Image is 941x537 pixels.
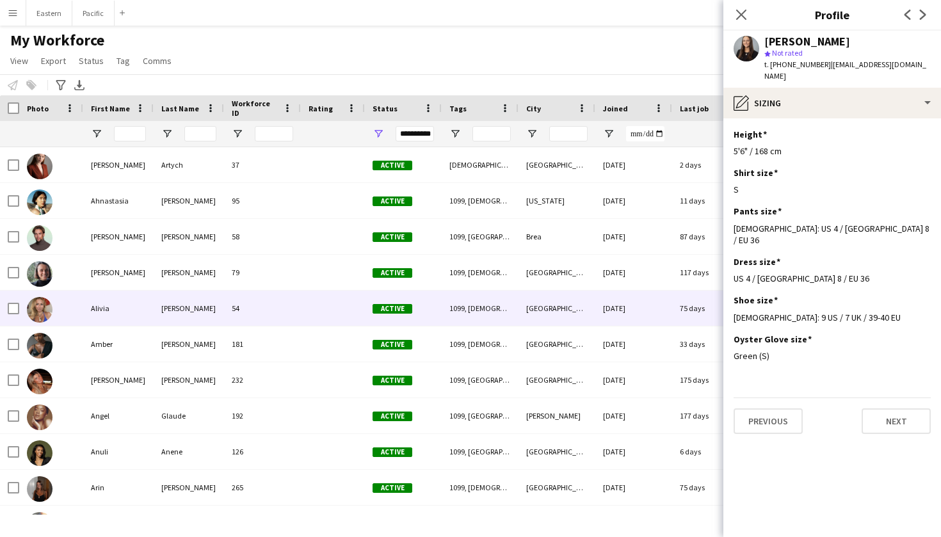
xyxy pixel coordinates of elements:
[373,447,412,457] span: Active
[373,161,412,170] span: Active
[519,219,595,254] div: Brea
[154,255,224,290] div: [PERSON_NAME]
[526,128,538,140] button: Open Filter Menu
[154,326,224,362] div: [PERSON_NAME]
[224,183,301,218] div: 95
[373,196,412,206] span: Active
[549,126,588,141] input: City Filter Input
[26,1,72,26] button: Eastern
[442,291,519,326] div: 1099, [DEMOGRAPHIC_DATA], [GEOGRAPHIC_DATA], [GEOGRAPHIC_DATA], Travel Team
[734,350,931,362] div: Green (S)
[862,408,931,434] button: Next
[595,291,672,326] div: [DATE]
[224,219,301,254] div: 58
[27,154,52,179] img: Agnes Artych
[595,183,672,218] div: [DATE]
[672,183,749,218] div: 11 days
[117,55,130,67] span: Tag
[519,147,595,182] div: [GEOGRAPHIC_DATA]
[442,362,519,397] div: 1099, [GEOGRAPHIC_DATA], [DEMOGRAPHIC_DATA], South
[91,104,130,113] span: First Name
[154,362,224,397] div: [PERSON_NAME]
[442,219,519,254] div: 1099, [GEOGRAPHIC_DATA], [DEMOGRAPHIC_DATA], [GEOGRAPHIC_DATA]
[373,232,412,242] span: Active
[603,128,615,140] button: Open Filter Menu
[519,398,595,433] div: [PERSON_NAME]
[27,104,49,113] span: Photo
[734,256,780,268] h3: Dress size
[224,362,301,397] div: 232
[734,184,931,195] div: S
[442,434,519,469] div: 1099, [GEOGRAPHIC_DATA], [DEMOGRAPHIC_DATA], South
[83,434,154,469] div: Anuli
[154,398,224,433] div: Glaude
[53,77,68,93] app-action-btn: Advanced filters
[734,333,812,345] h3: Oyster Glove size
[83,147,154,182] div: [PERSON_NAME]
[138,52,177,69] a: Comms
[224,326,301,362] div: 181
[595,219,672,254] div: [DATE]
[373,483,412,493] span: Active
[672,291,749,326] div: 75 days
[519,183,595,218] div: [US_STATE]
[734,129,767,140] h3: Height
[373,104,398,113] span: Status
[595,470,672,505] div: [DATE]
[449,104,467,113] span: Tags
[526,104,541,113] span: City
[83,255,154,290] div: [PERSON_NAME]
[224,434,301,469] div: 126
[734,205,782,217] h3: Pants size
[184,126,216,141] input: Last Name Filter Input
[734,273,931,284] div: US 4 / [GEOGRAPHIC_DATA] 8 / EU 36
[27,440,52,466] img: Anuli Anene
[27,225,52,251] img: Alex Segura Lozano
[373,376,412,385] span: Active
[154,147,224,182] div: Artych
[672,434,749,469] div: 6 days
[27,476,52,502] img: Arin Gasiorek
[255,126,293,141] input: Workforce ID Filter Input
[442,398,519,433] div: 1099, [GEOGRAPHIC_DATA], [DEMOGRAPHIC_DATA], South
[83,219,154,254] div: [PERSON_NAME]
[680,104,709,113] span: Last job
[672,362,749,397] div: 175 days
[27,261,52,287] img: Alex Waguespack
[373,128,384,140] button: Open Filter Menu
[27,189,52,215] img: Ahnastasia Carlyle
[309,104,333,113] span: Rating
[595,326,672,362] div: [DATE]
[442,255,519,290] div: 1099, [DEMOGRAPHIC_DATA], Northeast
[72,77,87,93] app-action-btn: Export XLSX
[373,268,412,278] span: Active
[36,52,71,69] a: Export
[154,470,224,505] div: [PERSON_NAME]
[27,297,52,323] img: Alivia Murdoch
[519,362,595,397] div: [GEOGRAPHIC_DATA]
[519,255,595,290] div: [GEOGRAPHIC_DATA]
[143,55,172,67] span: Comms
[27,369,52,394] img: Anabel Carroll
[764,60,831,69] span: t. [PHONE_NUMBER]
[224,398,301,433] div: 192
[734,294,778,306] h3: Shoe size
[734,145,931,157] div: 5'6" / 168 cm
[595,362,672,397] div: [DATE]
[519,434,595,469] div: [GEOGRAPHIC_DATA]
[723,88,941,118] div: Sizing
[232,99,278,118] span: Workforce ID
[672,326,749,362] div: 33 days
[373,340,412,349] span: Active
[27,333,52,358] img: Amber Shields
[442,326,519,362] div: 1099, [DEMOGRAPHIC_DATA], [GEOGRAPHIC_DATA], [GEOGRAPHIC_DATA]
[83,362,154,397] div: [PERSON_NAME]
[672,219,749,254] div: 87 days
[519,470,595,505] div: [GEOGRAPHIC_DATA]
[449,128,461,140] button: Open Filter Menu
[10,55,28,67] span: View
[10,31,104,50] span: My Workforce
[154,291,224,326] div: [PERSON_NAME]
[603,104,628,113] span: Joined
[672,470,749,505] div: 75 days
